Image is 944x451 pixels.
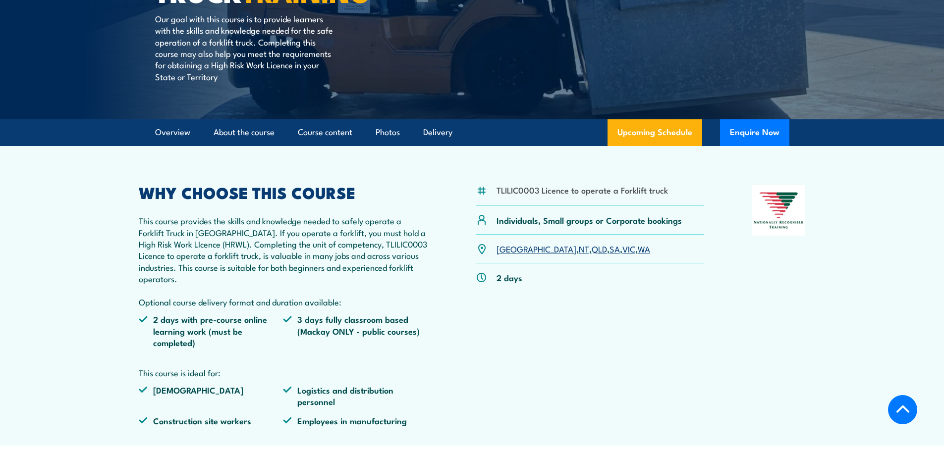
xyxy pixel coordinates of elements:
li: Logistics and distribution personnel [283,384,428,407]
a: VIC [622,243,635,254]
a: QLD [592,243,607,254]
li: 3 days fully classroom based (Mackay ONLY - public courses) [283,313,428,348]
a: WA [638,243,650,254]
p: This course provides the skills and knowledge needed to safely operate a Forklift Truck in [GEOGR... [139,215,428,307]
button: Enquire Now [720,119,789,146]
li: 2 days with pre-course online learning work (must be completed) [139,313,283,348]
a: Upcoming Schedule [608,119,702,146]
p: Our goal with this course is to provide learners with the skills and knowledge needed for the saf... [155,13,336,82]
a: Photos [376,119,400,146]
a: Delivery [423,119,452,146]
p: , , , , , [497,243,650,254]
a: SA [610,243,620,254]
li: Employees in manufacturing [283,415,428,426]
li: TLILIC0003 Licence to operate a Forklift truck [497,184,668,196]
p: This course is ideal for: [139,367,428,378]
a: Course content [298,119,352,146]
img: Nationally Recognised Training logo. [752,185,806,236]
p: 2 days [497,272,522,283]
p: Individuals, Small groups or Corporate bookings [497,214,682,226]
h2: WHY CHOOSE THIS COURSE [139,185,428,199]
li: Construction site workers [139,415,283,426]
a: Overview [155,119,190,146]
a: About the course [214,119,275,146]
li: [DEMOGRAPHIC_DATA] [139,384,283,407]
a: NT [579,243,589,254]
a: [GEOGRAPHIC_DATA] [497,243,576,254]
